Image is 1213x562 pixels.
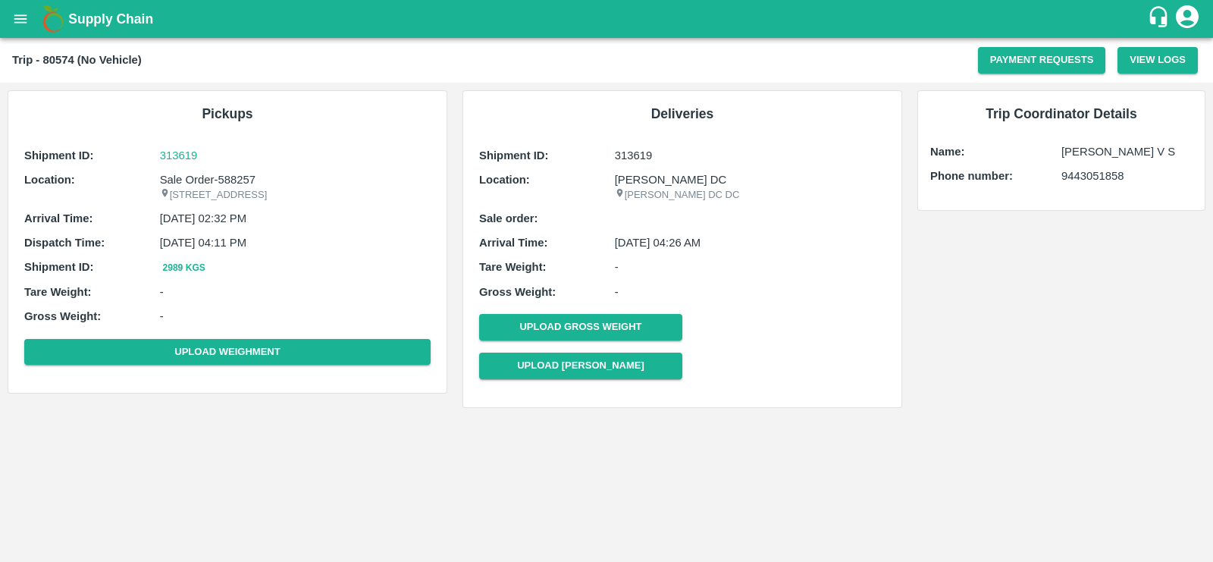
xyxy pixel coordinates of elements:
b: Gross Weight: [479,286,556,298]
b: Tare Weight: [479,261,547,273]
p: [DATE] 04:11 PM [160,234,431,251]
h6: Pickups [20,103,434,124]
b: Tare Weight: [24,286,92,298]
button: open drawer [3,2,38,36]
p: - [615,284,885,300]
p: [PERSON_NAME] V S [1061,143,1193,160]
b: Sale order: [479,212,538,224]
a: 313619 [160,147,431,164]
p: 313619 [615,147,885,164]
div: account of current user [1174,3,1201,35]
b: Supply Chain [68,11,153,27]
b: Shipment ID: [24,261,94,273]
p: Sale Order-588257 [160,171,431,188]
button: View Logs [1117,47,1198,74]
p: - [160,308,431,325]
button: 2989 Kgs [160,260,208,276]
b: Arrival Time: [479,237,547,249]
h6: Deliveries [475,103,889,124]
p: [STREET_ADDRESS] [160,188,431,203]
b: Name: [930,146,964,158]
button: Payment Requests [978,47,1106,74]
p: [DATE] 02:32 PM [160,210,431,227]
b: Location: [24,174,75,186]
b: Shipment ID: [24,149,94,162]
p: [DATE] 04:26 AM [615,234,885,251]
p: - [160,284,431,300]
h6: Trip Coordinator Details [930,103,1193,124]
p: 9443051858 [1061,168,1193,184]
b: Location: [479,174,530,186]
button: Upload [PERSON_NAME] [479,353,682,379]
b: Shipment ID: [479,149,549,162]
img: logo [38,4,68,34]
button: Upload Weighment [24,339,431,366]
b: Trip - 80574 (No Vehicle) [12,54,142,66]
button: Upload Gross Weight [479,314,682,341]
b: Arrival Time: [24,212,92,224]
div: customer-support [1147,5,1174,33]
b: Phone number: [930,170,1013,182]
p: [PERSON_NAME] DC DC [615,188,885,203]
p: [PERSON_NAME] DC [615,171,885,188]
b: Dispatch Time: [24,237,105,249]
p: - [615,259,885,275]
a: Supply Chain [68,8,1147,30]
b: Gross Weight: [24,310,101,322]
